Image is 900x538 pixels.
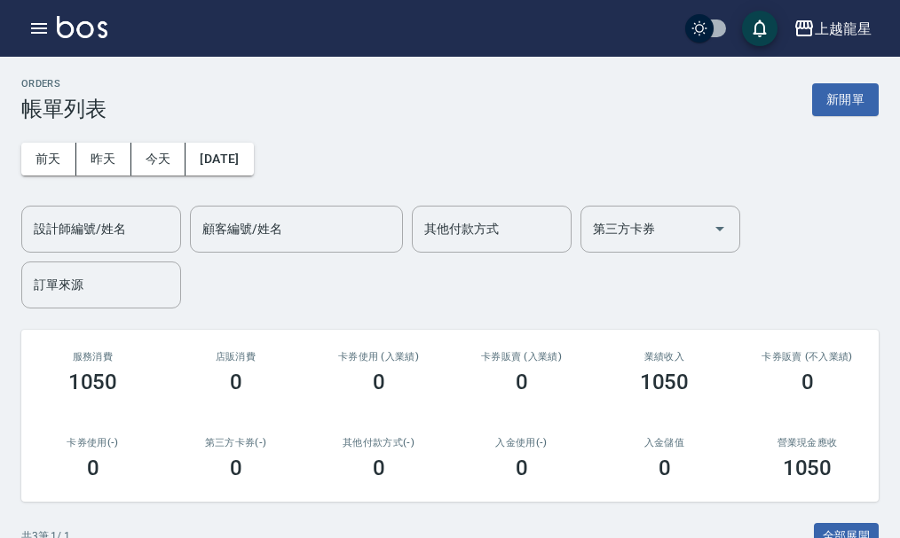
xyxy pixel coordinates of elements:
h3: 1050 [68,370,118,394]
button: save [742,11,778,46]
h3: 0 [230,456,242,480]
h2: 入金使用(-) [471,437,572,448]
h3: 0 [659,456,671,480]
h2: 卡券使用(-) [43,437,143,448]
button: 上越龍星 [786,11,879,47]
button: [DATE] [186,143,253,175]
h2: 入金儲值 [614,437,714,448]
h2: 卡券販賣 (不入業績) [757,351,857,363]
h3: 0 [373,370,385,394]
h2: ORDERS [21,78,107,90]
button: 今天 [131,143,186,175]
img: Logo [57,16,107,38]
h2: 卡券使用 (入業績) [328,351,429,363]
h3: 0 [516,370,528,394]
h3: 1050 [640,370,690,394]
button: 新開單 [812,83,879,116]
h3: 0 [373,456,385,480]
h2: 店販消費 [186,351,286,363]
h3: 0 [801,370,814,394]
h3: 1050 [783,456,833,480]
div: 上越龍星 [815,18,872,40]
h2: 營業現金應收 [757,437,857,448]
h3: 0 [516,456,528,480]
h2: 其他付款方式(-) [328,437,429,448]
a: 新開單 [812,90,879,107]
h3: 帳單列表 [21,97,107,121]
h2: 第三方卡券(-) [186,437,286,448]
h2: 卡券販賣 (入業績) [471,351,572,363]
h3: 0 [87,456,99,480]
h3: 0 [230,370,242,394]
button: 前天 [21,143,76,175]
h2: 業績收入 [614,351,714,363]
h3: 服務消費 [43,351,143,363]
button: 昨天 [76,143,131,175]
button: Open [706,214,734,243]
